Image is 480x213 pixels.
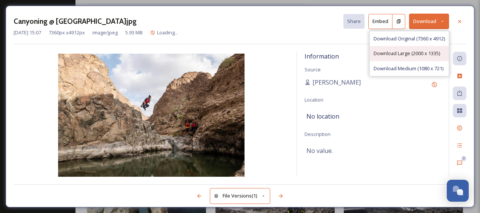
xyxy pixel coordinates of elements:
[343,14,365,29] button: Share
[305,66,321,73] span: Source
[312,78,361,87] span: [PERSON_NAME]
[92,29,118,36] span: image/jpeg
[305,96,323,103] span: Location
[374,35,445,42] span: Download Original (7360 x 4912)
[447,180,469,202] button: Open Chat
[306,112,339,121] span: No location
[306,146,333,155] span: No value.
[374,65,443,72] span: Download Medium (1080 x 721)
[125,29,143,36] span: 5.93 MB
[14,29,41,36] span: [DATE] 15:07
[210,188,270,204] button: File Versions(1)
[305,52,339,60] span: Information
[157,29,178,36] span: Loading...
[461,156,466,161] div: 0
[305,131,331,137] span: Description
[49,29,85,36] span: 7360 px x 4912 px
[368,14,392,29] button: Embed
[14,54,289,178] img: bdcb6686-0fb2-4250-89a8-1685c317bae3.jpg
[14,16,137,27] h3: Canyoning @ [GEOGRAPHIC_DATA]jpg
[409,14,449,29] button: Download
[374,50,440,57] span: Download Large (2000 x 1335)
